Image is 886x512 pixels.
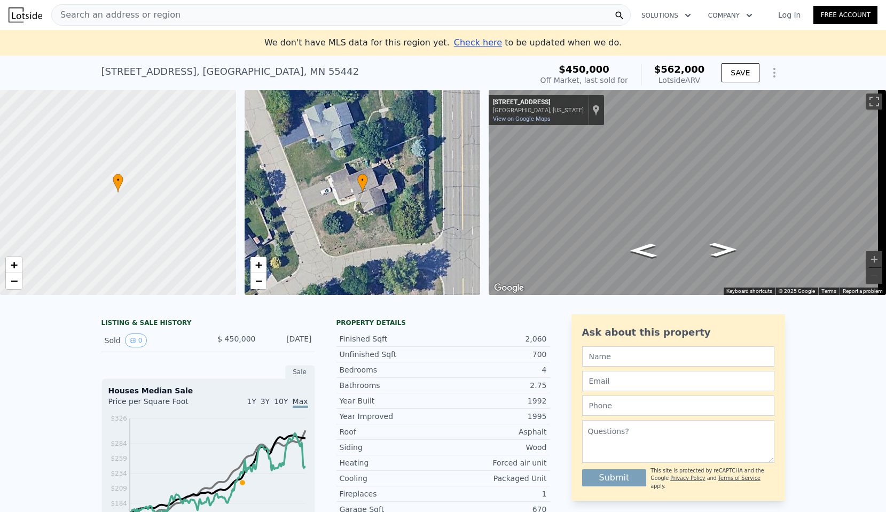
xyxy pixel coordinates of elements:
[101,319,315,329] div: LISTING & SALE HISTORY
[654,64,705,75] span: $562,000
[443,395,547,406] div: 1992
[866,251,882,267] button: Zoom in
[111,455,127,462] tspan: $259
[52,9,181,21] span: Search an address or region
[443,442,547,453] div: Wood
[255,274,262,288] span: −
[264,333,312,347] div: [DATE]
[6,273,22,289] a: Zoom out
[340,411,443,422] div: Year Improved
[357,174,368,192] div: •
[726,288,772,295] button: Keyboard shortcuts
[582,346,774,367] input: Name
[698,239,748,260] path: Go South, 55th Pl N
[340,364,443,375] div: Bedrooms
[108,396,208,413] div: Price per Square Foot
[250,257,266,273] a: Zoom in
[491,281,527,295] a: Open this area in Google Maps (opens a new window)
[582,395,774,416] input: Phone
[111,485,127,492] tspan: $209
[493,115,551,122] a: View on Google Maps
[489,90,886,295] div: Street View
[285,365,315,379] div: Sale
[443,488,547,499] div: 1
[340,442,443,453] div: Siding
[443,473,547,484] div: Packaged Unit
[125,333,147,347] button: View historical data
[336,319,550,327] div: Property details
[255,258,262,271] span: +
[261,397,270,406] span: 3Y
[111,415,127,422] tspan: $326
[650,467,774,490] div: This site is protected by reCAPTCHA and the Google and apply.
[559,64,609,75] span: $450,000
[340,395,443,406] div: Year Built
[340,333,443,344] div: Finished Sqft
[618,240,669,261] path: Go North, 55th Pl N
[493,107,584,114] div: [GEOGRAPHIC_DATA], [US_STATE]
[274,397,288,406] span: 10Y
[6,257,22,273] a: Zoom in
[779,288,815,294] span: © 2025 Google
[293,397,308,408] span: Max
[454,37,502,48] span: Check here
[582,469,647,486] button: Submit
[217,335,255,343] span: $ 450,000
[340,473,443,484] div: Cooling
[340,426,443,437] div: Roof
[443,349,547,360] div: 700
[443,380,547,391] div: 2.75
[101,64,359,79] div: [STREET_ADDRESS] , [GEOGRAPHIC_DATA] , MN 55442
[357,175,368,185] span: •
[105,333,200,347] div: Sold
[592,104,600,116] a: Show location on map
[111,470,127,477] tspan: $234
[540,75,628,86] div: Off Market, last sold for
[722,63,759,82] button: SAVE
[113,175,123,185] span: •
[250,273,266,289] a: Zoom out
[654,75,705,86] div: Lotside ARV
[111,500,127,507] tspan: $184
[9,7,42,22] img: Lotside
[340,349,443,360] div: Unfinished Sqft
[718,475,760,481] a: Terms of Service
[108,385,308,396] div: Houses Median Sale
[582,325,774,340] div: Ask about this property
[111,440,127,447] tspan: $284
[11,274,18,288] span: −
[340,380,443,391] div: Bathrooms
[843,288,883,294] a: Report a problem
[443,457,547,468] div: Forced air unit
[582,371,774,391] input: Email
[454,36,622,49] div: to be updated when we do.
[340,457,443,468] div: Heating
[866,268,882,284] button: Zoom out
[443,364,547,375] div: 4
[443,411,547,422] div: 1995
[821,288,836,294] a: Terms
[670,475,705,481] a: Privacy Policy
[491,281,527,295] img: Google
[633,6,700,25] button: Solutions
[493,98,584,107] div: [STREET_ADDRESS]
[247,397,256,406] span: 1Y
[765,10,813,20] a: Log In
[443,333,547,344] div: 2,060
[489,90,886,295] div: Map
[764,62,785,83] button: Show Options
[866,94,882,110] button: Toggle fullscreen view
[340,488,443,499] div: Fireplaces
[813,6,877,24] a: Free Account
[700,6,761,25] button: Company
[264,36,622,49] div: We don't have MLS data for this region yet.
[443,426,547,437] div: Asphalt
[113,174,123,192] div: •
[11,258,18,271] span: +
